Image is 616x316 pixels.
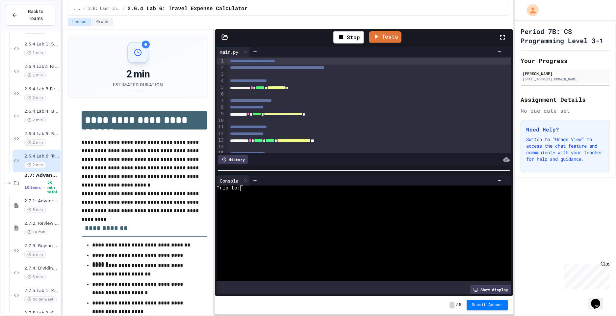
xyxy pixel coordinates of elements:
[217,130,225,137] div: 12
[561,261,609,289] iframe: chat widget
[24,162,46,168] span: 2 min
[68,18,90,26] button: Lesson
[24,251,46,258] span: 5 min
[92,18,113,26] button: Grade
[24,42,59,47] span: 2.6.4 Lab 1: Survey Form Debugger
[472,302,503,308] span: Submit Answer
[24,95,46,101] span: 2 min
[523,71,608,76] div: [PERSON_NAME]
[333,31,364,43] div: Stop
[3,3,45,42] div: Chat with us now!Close
[521,27,610,45] h1: Period 7B: CS Programming Level 3-1
[24,288,59,294] span: 2.7.5 Lab 1: Power Calculator
[217,177,242,184] div: Console
[217,84,225,91] div: 5
[24,266,59,271] span: 2.7.4: Dividing a Number
[6,5,55,26] button: Back to Teams
[24,207,46,213] span: 5 min
[217,111,225,117] div: 9
[88,6,120,12] span: 2.6: User Input
[24,296,57,302] span: No time set
[43,185,45,190] span: •
[217,47,250,57] div: main.py
[217,144,225,150] div: 14
[217,65,225,71] div: 2
[521,107,610,115] div: No due date set
[24,139,46,146] span: 2 min
[24,221,59,226] span: 2.7.2: Review - Advanced Math
[24,117,46,123] span: 2 min
[113,68,163,80] div: 2 min
[24,131,59,137] span: 2.6.4 Lab 5: Recipe Calculator Repair
[24,198,59,204] span: 2.7.1: Advanced Math
[217,91,225,98] div: 6
[456,302,458,308] span: /
[526,126,604,133] h3: Need Help?
[24,172,59,178] span: 2.7: Advanced Math
[467,300,508,310] button: Submit Answer
[217,71,225,78] div: 3
[217,176,250,186] div: Console
[24,154,59,159] span: 2.6.4 Lab 6: Travel Expense Calculator
[217,137,225,144] div: 13
[113,81,163,88] div: Estimated Duration
[217,58,225,65] div: 1
[24,274,46,280] span: 5 min
[24,50,46,56] span: 1 min
[24,243,59,249] span: 2.7.3: Buying Basketballs
[24,186,41,190] span: 10 items
[588,290,609,309] iframe: chat widget
[217,48,242,55] div: main.py
[21,8,50,22] span: Back to Teams
[24,64,59,70] span: 2.6.4 Lab2: Favorite Color Collector
[449,302,454,308] span: -
[526,136,604,162] p: Switch to "Grade View" to access the chat feature and communicate with your teacher for help and ...
[523,77,608,82] div: [EMAIL_ADDRESS][DOMAIN_NAME]
[217,78,225,84] div: 4
[24,109,59,114] span: 2.6.4 Lab 4: Birthday Calculator
[24,310,59,316] span: 2.7.5 Lab 2: Square Root Solver
[217,117,225,124] div: 10
[520,3,540,18] div: My Account
[217,186,240,191] span: Trip to:
[217,124,225,130] div: 11
[217,104,225,111] div: 8
[73,6,81,12] span: ...
[24,72,46,78] span: 1 min
[470,285,511,294] div: Show display
[83,6,86,12] span: /
[521,56,610,65] h2: Your Progress
[24,86,59,92] span: 2.6.4 Lab 3:Personal Info Collector
[122,6,125,12] span: /
[24,229,48,235] span: 10 min
[127,5,247,13] span: 2.6.4 Lab 6: Travel Expense Calculator
[521,95,610,104] h2: Assignment Details
[218,155,248,164] div: History
[369,31,401,43] a: Tests
[217,98,225,104] div: 7
[217,150,225,157] div: 15
[47,181,60,194] span: 25 min total
[459,302,461,308] span: 5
